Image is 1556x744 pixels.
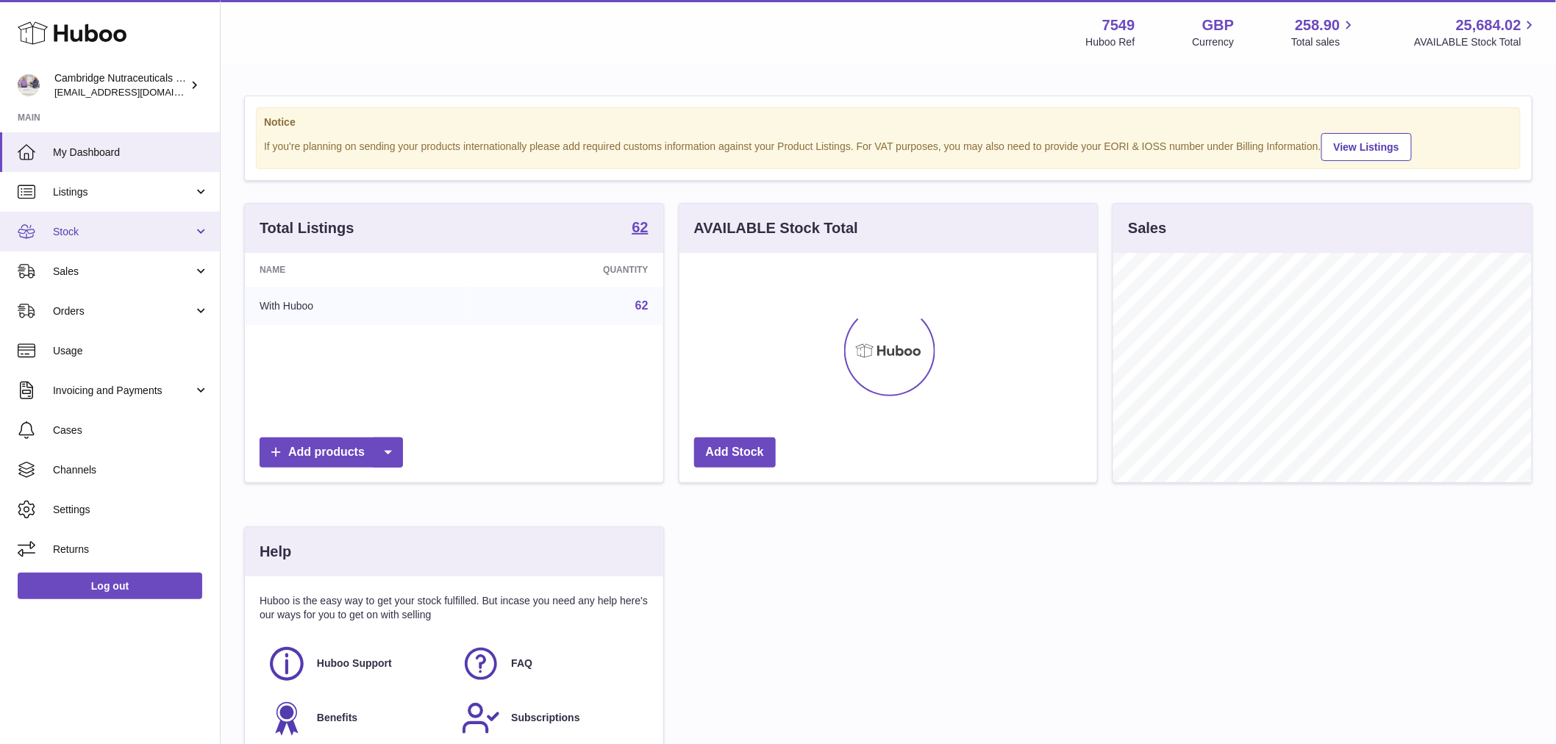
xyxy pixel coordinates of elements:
[53,185,193,199] span: Listings
[511,711,579,725] span: Subscriptions
[260,542,291,562] h3: Help
[317,657,392,670] span: Huboo Support
[317,711,357,725] span: Benefits
[53,304,193,318] span: Orders
[53,543,209,557] span: Returns
[53,225,193,239] span: Stock
[245,253,465,287] th: Name
[511,657,532,670] span: FAQ
[54,86,216,98] span: [EMAIL_ADDRESS][DOMAIN_NAME]
[1414,35,1538,49] span: AVAILABLE Stock Total
[1193,35,1235,49] div: Currency
[1128,218,1166,238] h3: Sales
[461,644,640,684] a: FAQ
[632,220,648,235] strong: 62
[267,698,446,738] a: Benefits
[1321,133,1412,161] a: View Listings
[53,423,209,437] span: Cases
[1456,15,1521,35] span: 25,684.02
[260,437,403,468] a: Add products
[260,594,649,622] p: Huboo is the easy way to get your stock fulfilled. But incase you need any help here's our ways f...
[465,253,663,287] th: Quantity
[1291,35,1357,49] span: Total sales
[1414,15,1538,49] a: 25,684.02 AVAILABLE Stock Total
[53,265,193,279] span: Sales
[53,503,209,517] span: Settings
[53,146,209,160] span: My Dashboard
[53,344,209,358] span: Usage
[264,115,1513,129] strong: Notice
[1295,15,1340,35] span: 258.90
[18,74,40,96] img: qvc@camnutra.com
[54,71,187,99] div: Cambridge Nutraceuticals Ltd
[1102,15,1135,35] strong: 7549
[1291,15,1357,49] a: 258.90 Total sales
[264,131,1513,161] div: If you're planning on sending your products internationally please add required customs informati...
[260,218,354,238] h3: Total Listings
[1086,35,1135,49] div: Huboo Ref
[694,437,776,468] a: Add Stock
[53,463,209,477] span: Channels
[245,287,465,325] td: With Huboo
[461,698,640,738] a: Subscriptions
[18,573,202,599] a: Log out
[635,299,649,312] a: 62
[632,220,648,237] a: 62
[1202,15,1234,35] strong: GBP
[694,218,858,238] h3: AVAILABLE Stock Total
[53,384,193,398] span: Invoicing and Payments
[267,644,446,684] a: Huboo Support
